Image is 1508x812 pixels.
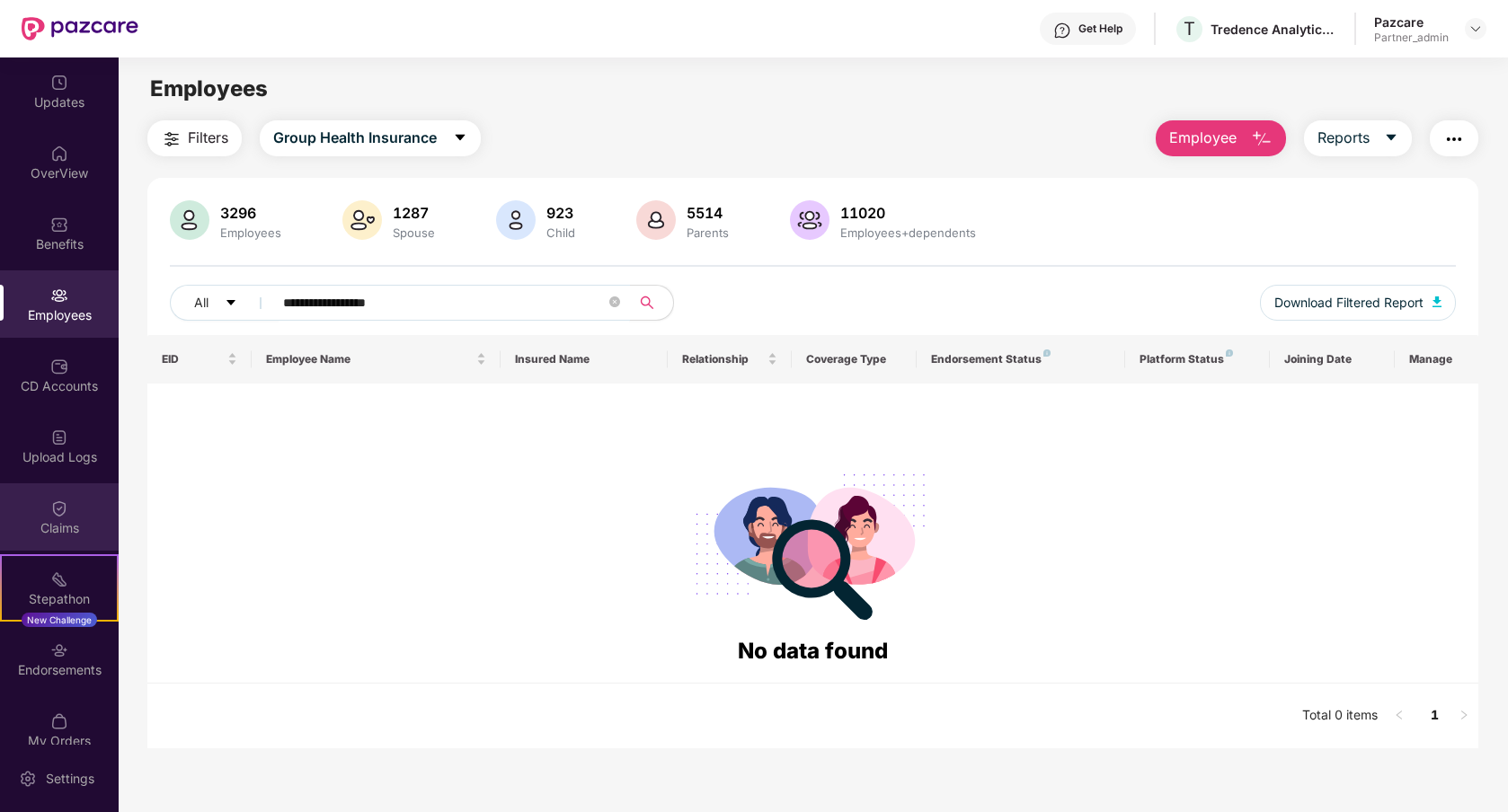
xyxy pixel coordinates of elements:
div: Employees [217,225,285,240]
button: Filters [147,120,242,156]
span: caret-down [453,130,467,146]
div: Tredence Analytics Solutions Private Limited [1211,21,1336,38]
button: search [629,285,674,321]
span: right [1459,710,1469,720]
span: Employees [150,75,268,101]
button: left [1385,702,1414,730]
li: Total 0 items [1302,702,1378,730]
img: svg+xml;base64,PHN2ZyB4bWxucz0iaHR0cDovL3d3dy53My5vcmcvMjAwMC9zdmciIHdpZHRoPSI4IiBoZWlnaHQ9IjgiIH... [1043,349,1051,357]
img: svg+xml;base64,PHN2ZyB4bWxucz0iaHR0cDovL3d3dy53My5vcmcvMjAwMC9zdmciIHdpZHRoPSIyODgiIGhlaWdodD0iMj... [683,452,942,634]
div: Pazcare [1374,13,1449,31]
img: svg+xml;base64,PHN2ZyBpZD0iTXlfT3JkZXJzIiBkYXRhLW5hbWU9Ik15IE9yZGVycyIgeG1sbnM9Imh0dHA6Ly93d3cudz... [50,712,68,730]
div: Stepathon [2,590,117,608]
th: EID [147,335,252,384]
div: New Challenge [22,613,97,627]
li: 1 [1421,702,1450,730]
button: Group Health Insurancecaret-down [260,120,481,156]
span: Employee [1169,127,1237,149]
img: svg+xml;base64,PHN2ZyBpZD0iVXBkYXRlZCIgeG1sbnM9Imh0dHA6Ly93d3cudzMub3JnLzIwMDAvc3ZnIiB3aWR0aD0iMj... [50,74,68,92]
img: svg+xml;base64,PHN2ZyB4bWxucz0iaHR0cDovL3d3dy53My5vcmcvMjAwMC9zdmciIHhtbG5zOnhsaW5rPSJodHRwOi8vd3... [1433,296,1441,307]
span: No data found [738,638,888,664]
img: svg+xml;base64,PHN2ZyB4bWxucz0iaHR0cDovL3d3dy53My5vcmcvMjAwMC9zdmciIHhtbG5zOnhsaW5rPSJodHRwOi8vd3... [342,200,382,240]
img: New Pazcare Logo [22,17,138,40]
li: Next Page [1450,702,1478,730]
img: svg+xml;base64,PHN2ZyBpZD0iU2V0dGluZy0yMHgyMCIgeG1sbnM9Imh0dHA6Ly93d3cudzMub3JnLzIwMDAvc3ZnIiB3aW... [19,770,37,788]
div: Child [543,225,579,240]
img: svg+xml;base64,PHN2ZyB4bWxucz0iaHR0cDovL3d3dy53My5vcmcvMjAwMC9zdmciIHdpZHRoPSI4IiBoZWlnaHQ9IjgiIH... [1226,349,1233,357]
button: right [1450,702,1478,730]
div: Endorsement Status [931,352,1110,366]
th: Manage [1395,335,1478,384]
span: search [629,296,664,310]
img: svg+xml;base64,PHN2ZyBpZD0iQ2xhaW0iIHhtbG5zPSJodHRwOi8vd3d3LnczLm9yZy8yMDAwL3N2ZyIgd2lkdGg9IjIwIi... [50,499,68,517]
img: svg+xml;base64,PHN2ZyB4bWxucz0iaHR0cDovL3d3dy53My5vcmcvMjAwMC9zdmciIHhtbG5zOnhsaW5rPSJodHRwOi8vd3... [636,200,676,240]
img: svg+xml;base64,PHN2ZyBpZD0iRW1wbG95ZWVzIiB4bWxucz0iaHR0cDovL3d3dy53My5vcmcvMjAwMC9zdmciIHdpZHRoPS... [50,287,68,304]
img: svg+xml;base64,PHN2ZyB4bWxucz0iaHR0cDovL3d3dy53My5vcmcvMjAwMC9zdmciIHdpZHRoPSIyNCIgaGVpZ2h0PSIyNC... [161,128,182,150]
img: svg+xml;base64,PHN2ZyBpZD0iSGVscC0zMngzMiIgeG1sbnM9Imh0dHA6Ly93d3cudzMub3JnLzIwMDAvc3ZnIiB3aWR0aD... [1053,22,1071,40]
div: 923 [543,204,579,222]
span: Reports [1317,127,1370,149]
button: Download Filtered Report [1260,285,1456,321]
span: Relationship [682,352,765,366]
div: 5514 [683,204,732,222]
span: Filters [188,127,228,149]
div: 1287 [389,204,439,222]
span: close-circle [609,295,620,312]
span: close-circle [609,296,620,307]
img: svg+xml;base64,PHN2ZyB4bWxucz0iaHR0cDovL3d3dy53My5vcmcvMjAwMC9zdmciIHdpZHRoPSIyNCIgaGVpZ2h0PSIyNC... [1443,128,1465,150]
img: svg+xml;base64,PHN2ZyBpZD0iQ0RfQWNjb3VudHMiIGRhdGEtbmFtZT0iQ0QgQWNjb3VudHMiIHhtbG5zPSJodHRwOi8vd3... [50,357,68,375]
img: svg+xml;base64,PHN2ZyB4bWxucz0iaHR0cDovL3d3dy53My5vcmcvMjAwMC9zdmciIHhtbG5zOnhsaW5rPSJodHRwOi8vd3... [1251,128,1273,150]
img: svg+xml;base64,PHN2ZyBpZD0iSG9tZSIgeG1sbnM9Imh0dHA6Ly93d3cudzMub3JnLzIwMDAvc3ZnIiB3aWR0aD0iMjAiIG... [50,145,68,163]
img: svg+xml;base64,PHN2ZyBpZD0iRW5kb3JzZW1lbnRzIiB4bWxucz0iaHR0cDovL3d3dy53My5vcmcvMjAwMC9zdmciIHdpZH... [50,641,68,659]
span: Group Health Insurance [273,127,437,149]
span: caret-down [1384,130,1398,146]
img: svg+xml;base64,PHN2ZyB4bWxucz0iaHR0cDovL3d3dy53My5vcmcvMjAwMC9zdmciIHhtbG5zOnhsaW5rPSJodHRwOi8vd3... [170,200,209,240]
th: Employee Name [252,335,501,384]
th: Relationship [668,335,793,384]
button: Reportscaret-down [1304,120,1412,156]
span: left [1394,710,1405,720]
div: 3296 [217,204,285,222]
div: Parents [683,225,732,240]
div: Settings [40,770,100,788]
th: Coverage Type [792,335,917,384]
th: Insured Name [501,335,667,384]
div: Platform Status [1140,352,1256,366]
span: caret-down [225,296,237,311]
th: Joining Date [1270,335,1395,384]
div: Employees+dependents [837,225,980,240]
li: Previous Page [1385,702,1414,730]
img: svg+xml;base64,PHN2ZyB4bWxucz0iaHR0cDovL3d3dy53My5vcmcvMjAwMC9zdmciIHhtbG5zOnhsaW5rPSJodHRwOi8vd3... [790,200,829,240]
img: svg+xml;base64,PHN2ZyBpZD0iQmVuZWZpdHMiIHhtbG5zPSJodHRwOi8vd3d3LnczLm9yZy8yMDAwL3N2ZyIgd2lkdGg9Ij... [50,216,68,234]
div: 11020 [837,204,980,222]
span: All [194,293,208,313]
button: Employee [1156,120,1286,156]
div: Get Help [1078,22,1122,36]
img: svg+xml;base64,PHN2ZyBpZD0iRHJvcGRvd24tMzJ4MzIiIHhtbG5zPSJodHRwOi8vd3d3LnczLm9yZy8yMDAwL3N2ZyIgd2... [1468,22,1483,36]
span: Download Filtered Report [1274,293,1424,313]
button: Allcaret-down [170,285,279,321]
a: 1 [1421,702,1450,728]
span: EID [162,352,224,366]
img: svg+xml;base64,PHN2ZyBpZD0iVXBsb2FkX0xvZ3MiIGRhdGEtbmFtZT0iVXBsb2FkIExvZ3MiIHhtbG5zPSJodHRwOi8vd3... [50,428,68,446]
div: Spouse [389,225,439,240]
span: T [1184,18,1195,40]
span: Employee Name [266,352,474,366]
img: svg+xml;base64,PHN2ZyB4bWxucz0iaHR0cDovL3d3dy53My5vcmcvMjAwMC9zdmciIHdpZHRoPSIyMSIgaGVpZ2h0PSIyMC... [50,570,68,588]
img: svg+xml;base64,PHN2ZyB4bWxucz0iaHR0cDovL3d3dy53My5vcmcvMjAwMC9zdmciIHhtbG5zOnhsaW5rPSJodHRwOi8vd3... [496,200,536,240]
div: Partner_admin [1374,31,1449,45]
